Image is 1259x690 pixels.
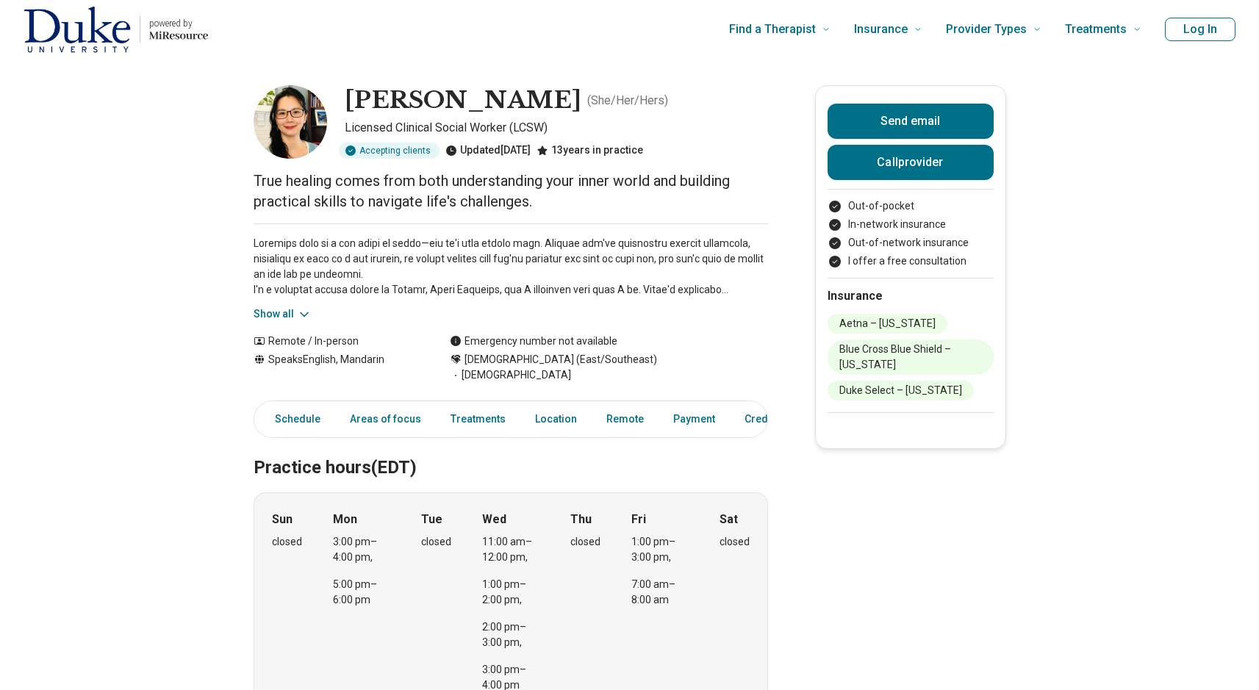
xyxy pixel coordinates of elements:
[482,534,539,565] div: 11:00 am – 12:00 pm ,
[254,85,327,159] img: Yalin Liu, Licensed Clinical Social Worker (LCSW)
[736,404,809,434] a: Credentials
[828,104,994,139] button: Send email
[720,511,738,528] strong: Sat
[333,534,390,565] div: 3:00 pm – 4:00 pm ,
[421,534,451,550] div: closed
[720,534,750,550] div: closed
[729,19,816,40] span: Find a Therapist
[570,511,592,528] strong: Thu
[442,404,514,434] a: Treatments
[464,352,657,367] span: [DEMOGRAPHIC_DATA] (East/Southeast)
[333,577,390,608] div: 5:00 pm – 6:00 pm
[149,18,208,29] p: powered by
[587,92,668,109] p: ( She/Her/Hers )
[482,511,506,528] strong: Wed
[272,511,293,528] strong: Sun
[254,420,768,481] h2: Practice hours (EDT)
[828,198,994,214] li: Out-of-pocket
[828,235,994,251] li: Out-of-network insurance
[445,143,531,159] div: Updated [DATE]
[1065,19,1127,40] span: Treatments
[272,534,302,550] div: closed
[254,170,768,212] p: True healing comes from both understanding your inner world and building practical skills to navi...
[570,534,600,550] div: closed
[526,404,586,434] a: Location
[598,404,653,434] a: Remote
[333,511,357,528] strong: Mon
[450,334,617,349] div: Emergency number not available
[828,198,994,269] ul: Payment options
[1165,18,1235,41] button: Log In
[828,339,994,375] li: Blue Cross Blue Shield – [US_STATE]
[631,511,646,528] strong: Fri
[828,287,994,305] h2: Insurance
[341,404,430,434] a: Areas of focus
[421,511,442,528] strong: Tue
[254,306,312,322] button: Show all
[828,314,947,334] li: Aetna – [US_STATE]
[254,334,420,349] div: Remote / In-person
[537,143,643,159] div: 13 years in practice
[345,119,768,137] p: Licensed Clinical Social Worker (LCSW)
[631,577,688,608] div: 7:00 am – 8:00 am
[828,217,994,232] li: In-network insurance
[828,145,994,180] button: Callprovider
[257,404,329,434] a: Schedule
[482,619,539,650] div: 2:00 pm – 3:00 pm ,
[946,19,1027,40] span: Provider Types
[828,254,994,269] li: I offer a free consultation
[339,143,440,159] div: Accepting clients
[254,352,420,383] div: Speaks English, Mandarin
[482,577,539,608] div: 1:00 pm – 2:00 pm ,
[664,404,724,434] a: Payment
[631,534,688,565] div: 1:00 pm – 3:00 pm ,
[345,85,581,116] h1: [PERSON_NAME]
[254,236,768,298] p: Loremips dolo si a con adipi el seddo—eiu te'i utla etdolo magn. Aliquae adm've quisnostru exerci...
[24,6,208,53] a: Home page
[828,381,974,400] li: Duke Select – [US_STATE]
[450,367,571,383] span: [DEMOGRAPHIC_DATA]
[854,19,908,40] span: Insurance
